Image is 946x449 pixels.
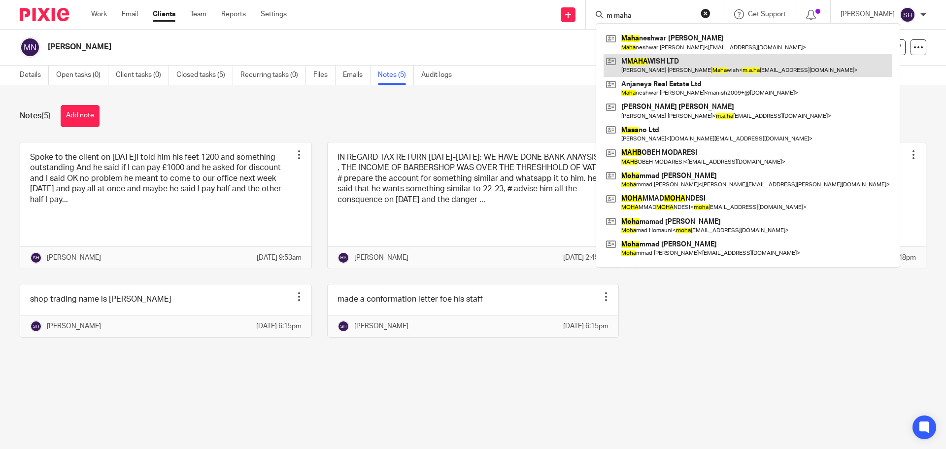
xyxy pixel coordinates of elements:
h1: Notes [20,111,51,121]
h2: [PERSON_NAME] [48,42,643,52]
a: Emails [343,66,371,85]
a: Client tasks (0) [116,66,169,85]
img: svg%3E [30,252,42,264]
a: Audit logs [421,66,459,85]
p: [DATE] 9:53am [257,253,302,263]
input: Search [606,12,694,21]
a: Reports [221,9,246,19]
p: [PERSON_NAME] [354,253,408,263]
a: Closed tasks (5) [176,66,233,85]
p: [PERSON_NAME] [47,321,101,331]
a: Settings [261,9,287,19]
img: svg%3E [338,320,349,332]
a: Open tasks (0) [56,66,108,85]
a: Recurring tasks (0) [240,66,306,85]
p: [PERSON_NAME] [841,9,895,19]
a: Details [20,66,49,85]
a: Work [91,9,107,19]
a: Team [190,9,206,19]
img: svg%3E [20,37,40,58]
p: [PERSON_NAME] [47,253,101,263]
span: Get Support [748,11,786,18]
p: [DATE] 6:15pm [563,321,608,331]
button: Clear [701,8,710,18]
button: Add note [61,105,100,127]
img: svg%3E [900,7,915,23]
p: [DATE] 6:15pm [256,321,302,331]
p: [DATE] 2:45pm [563,253,608,263]
span: (5) [41,112,51,120]
a: Files [313,66,336,85]
img: svg%3E [30,320,42,332]
a: Email [122,9,138,19]
a: Notes (5) [378,66,414,85]
img: svg%3E [338,252,349,264]
img: Pixie [20,8,69,21]
p: [PERSON_NAME] [354,321,408,331]
a: Clients [153,9,175,19]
